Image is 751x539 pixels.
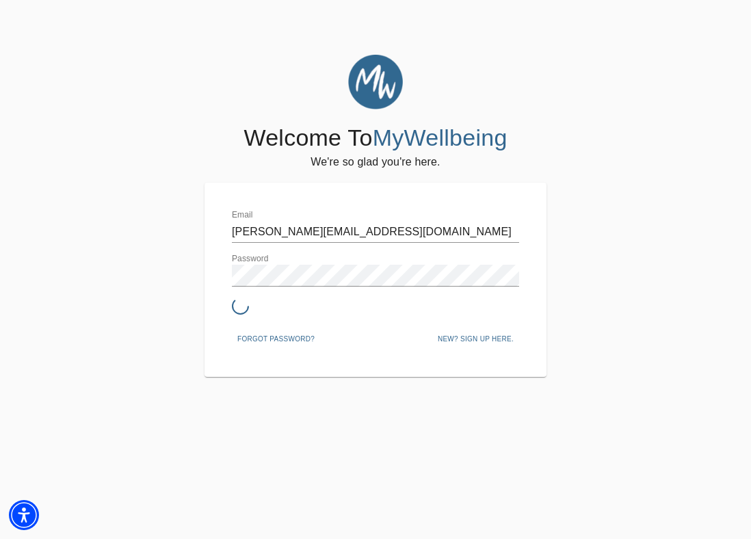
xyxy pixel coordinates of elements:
span: MyWellbeing [373,124,508,150]
button: Forgot password? [232,329,320,350]
div: Accessibility Menu [9,500,39,530]
h6: We're so glad you're here. [311,153,440,172]
a: Forgot password? [232,332,320,343]
img: MyWellbeing [348,55,403,109]
span: Forgot password? [237,333,315,345]
label: Email [232,211,253,220]
label: Password [232,255,269,263]
h4: Welcome To [243,124,507,153]
span: New? Sign up here. [438,333,514,345]
button: New? Sign up here. [432,329,519,350]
